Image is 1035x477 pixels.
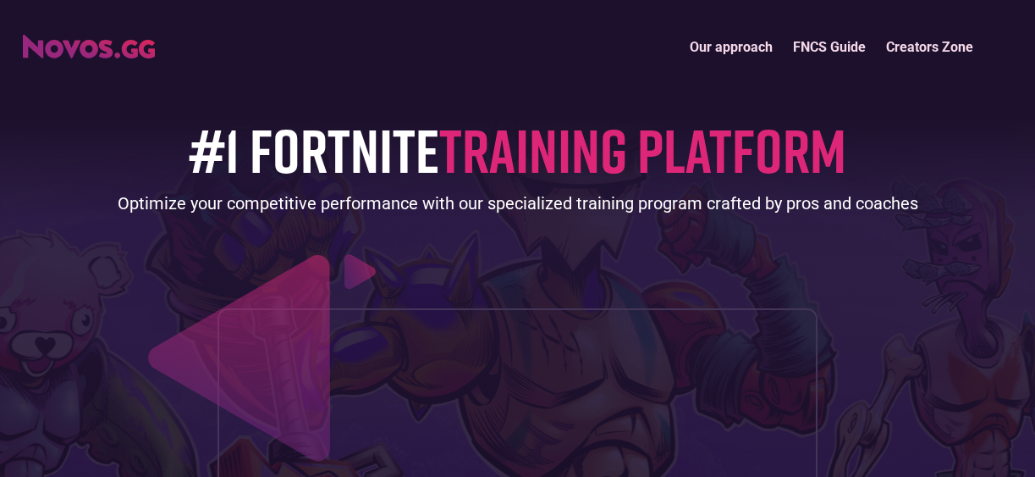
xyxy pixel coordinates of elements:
h1: #1 FORTNITE [189,116,846,183]
a: FNCS Guide [783,29,876,65]
div: Optimize your competitive performance with our specialized training program crafted by pros and c... [118,191,918,215]
a: home [23,29,155,58]
a: Creators Zone [876,29,983,65]
span: TRAINING PLATFORM [439,113,846,186]
a: Our approach [680,29,783,65]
